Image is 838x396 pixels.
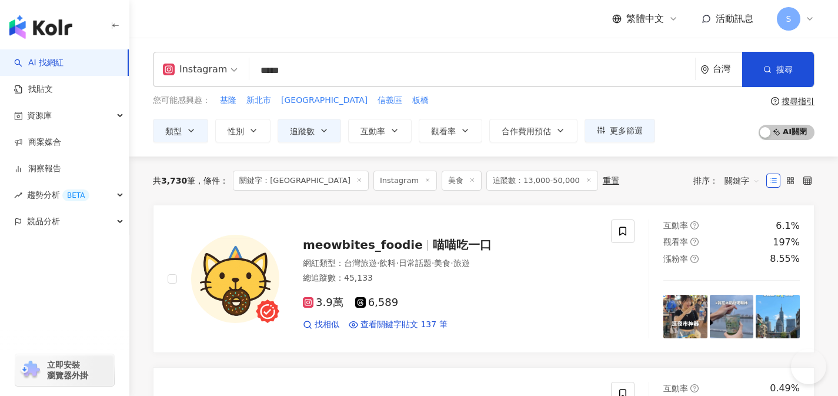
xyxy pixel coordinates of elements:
div: 6.1% [776,219,800,232]
span: 關鍵字：[GEOGRAPHIC_DATA] [233,171,369,191]
img: logo [9,15,72,39]
button: 基隆 [219,94,237,107]
span: 關鍵字 [725,171,760,190]
button: 新北市 [246,94,272,107]
span: 追蹤數 [290,127,315,136]
a: chrome extension立即安裝 瀏覽器外掛 [15,354,114,386]
span: 互動率 [663,221,688,230]
span: 追蹤數：13,000-50,000 [486,171,598,191]
span: 台灣旅遊 [344,258,377,268]
span: 條件 ： [195,176,228,185]
button: 板橋 [412,94,429,107]
span: 3,730 [161,176,187,185]
span: 美食 [442,171,482,191]
span: 3.9萬 [303,297,343,309]
span: 立即安裝 瀏覽器外掛 [47,360,88,381]
span: 更多篩選 [610,126,643,135]
span: 飲料 [379,258,396,268]
span: 競品分析 [27,208,60,235]
button: [GEOGRAPHIC_DATA] [281,94,368,107]
img: post-image [663,295,707,339]
span: question-circle [690,221,699,229]
button: 追蹤數 [278,119,341,142]
a: 商案媒合 [14,137,61,148]
span: 活動訊息 [716,13,753,24]
span: 互動率 [663,384,688,393]
button: 性別 [215,119,271,142]
img: post-image [710,295,754,339]
div: 總追蹤數 ： 45,133 [303,272,597,284]
a: searchAI 找網紅 [14,57,64,69]
span: 類型 [165,127,182,136]
span: 繁體中文 [626,12,664,25]
span: Instagram [373,171,437,191]
div: BETA [62,189,89,201]
span: 旅遊 [453,258,470,268]
div: 0.49% [770,382,800,395]
span: 日常話題 [399,258,432,268]
span: [GEOGRAPHIC_DATA] [281,95,368,107]
span: question-circle [771,97,779,105]
span: question-circle [690,384,699,392]
span: 合作費用預估 [502,127,551,136]
button: 觀看率 [419,119,482,142]
span: 6,589 [355,297,399,309]
span: 搜尋 [776,65,793,74]
span: 觀看率 [431,127,456,136]
button: 互動率 [348,119,412,142]
span: 趨勢分析 [27,182,89,208]
span: 互動率 [360,127,385,136]
span: S [786,12,792,25]
span: 信義區 [378,95,402,107]
div: 重置 [603,176,619,185]
span: 您可能感興趣： [153,95,211,107]
button: 更多篩選 [585,119,655,142]
div: 8.55% [770,252,800,265]
div: 排序： [693,171,766,190]
img: KOL Avatar [191,235,279,323]
span: 美食 [434,258,450,268]
span: · [432,258,434,268]
span: 喵喵吃一口 [433,238,492,252]
span: · [377,258,379,268]
img: post-image [756,295,800,339]
a: 找貼文 [14,84,53,95]
span: 漲粉率 [663,254,688,264]
span: 新北市 [246,95,271,107]
span: rise [14,191,22,199]
span: 查看關鍵字貼文 137 筆 [360,319,448,331]
button: 合作費用預估 [489,119,577,142]
a: 找相似 [303,319,339,331]
span: question-circle [690,238,699,246]
span: question-circle [690,255,699,263]
a: KOL Avatarmeowbites_foodie喵喵吃一口網紅類型：台灣旅遊·飲料·日常話題·美食·旅遊總追蹤數：45,1333.9萬6,589找相似查看關鍵字貼文 137 筆互動率ques... [153,205,814,354]
span: · [396,258,398,268]
span: 找相似 [315,319,339,331]
span: meowbites_foodie [303,238,423,252]
a: 查看關鍵字貼文 137 筆 [349,319,448,331]
button: 搜尋 [742,52,814,87]
div: 搜尋指引 [782,96,814,106]
span: 資源庫 [27,102,52,129]
span: environment [700,65,709,74]
button: 類型 [153,119,208,142]
div: 台灣 [713,64,742,74]
span: 觀看率 [663,237,688,247]
button: 信義區 [377,94,403,107]
span: 基隆 [220,95,236,107]
img: chrome extension [19,361,42,380]
div: Instagram [163,60,227,79]
span: · [450,258,453,268]
span: 性別 [228,127,244,136]
span: 板橋 [412,95,429,107]
iframe: Help Scout Beacon - Open [791,349,826,384]
div: 共 筆 [153,176,195,185]
div: 197% [773,236,800,249]
div: 網紅類型 ： [303,258,597,269]
a: 洞察報告 [14,163,61,175]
